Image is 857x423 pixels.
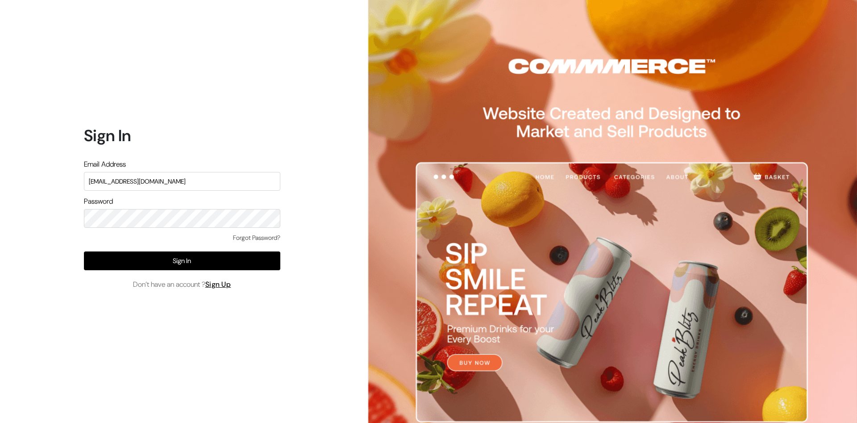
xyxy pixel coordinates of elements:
label: Password [84,196,113,207]
a: Forgot Password? [233,233,280,243]
span: Don’t have an account ? [133,279,231,290]
h1: Sign In [84,126,280,145]
a: Sign Up [205,280,231,289]
label: Email Address [84,159,126,170]
button: Sign In [84,251,280,270]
